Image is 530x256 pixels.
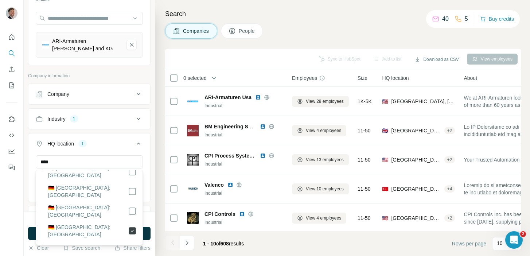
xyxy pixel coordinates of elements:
img: LinkedIn logo [260,153,266,159]
button: Run search [28,227,151,240]
div: + 2 [444,215,455,221]
button: Quick start [6,31,17,44]
span: [GEOGRAPHIC_DATA], [GEOGRAPHIC_DATA], [GEOGRAPHIC_DATA] [391,127,441,134]
span: Rows per page [452,240,486,247]
button: Feedback [6,161,17,174]
span: 🇺🇸 [382,98,388,105]
button: HQ location1 [28,135,150,155]
h4: Search [165,9,521,19]
span: [GEOGRAPHIC_DATA], [US_STATE] [391,156,441,163]
div: + 2 [444,127,455,134]
img: LinkedIn logo [227,182,233,188]
button: ARI-Armaturen Albert Richter and KG-remove-button [126,40,137,50]
span: About [464,74,477,82]
span: ARI-Armaturen Usa [204,94,252,101]
div: Industrial [204,102,283,109]
img: Logo of CPI Process Systems [187,154,199,166]
span: 🇬🇧 [382,127,388,134]
span: Valenco [204,181,224,189]
label: 🇩🇪 [GEOGRAPHIC_DATA]: [GEOGRAPHIC_DATA] [48,204,128,218]
button: Download as CSV [409,54,464,65]
button: Use Surfe API [6,129,17,142]
img: Logo of Valenco [187,183,199,195]
span: Size [358,74,367,82]
span: 2 [520,231,526,237]
button: Share filters [114,244,151,252]
span: 11-50 [358,214,371,222]
img: Avatar [6,7,17,19]
span: 608 [221,241,229,247]
img: Logo of CPI Controls [187,212,199,224]
span: CPI Controls [204,210,235,218]
div: Industrial [204,190,283,197]
span: results [203,241,244,247]
button: View 10 employees [292,183,349,194]
label: 🇩🇪 [GEOGRAPHIC_DATA]: [GEOGRAPHIC_DATA] [48,224,128,238]
div: Industrial [204,219,283,226]
span: View 28 employees [306,98,344,105]
span: CPI Process Systems [204,152,256,159]
span: 11-50 [358,127,371,134]
div: Industry [47,115,66,123]
p: 40 [442,15,449,23]
p: 10 [497,240,503,247]
img: ARI-Armaturen Albert Richter and KG-logo [42,41,49,49]
span: 11-50 [358,185,371,193]
div: + 4 [444,186,455,192]
div: 1 [78,140,87,147]
div: Industrial [204,132,283,138]
span: [GEOGRAPHIC_DATA], [GEOGRAPHIC_DATA] [391,185,441,193]
button: Enrich CSV [6,63,17,76]
div: ARI-Armaturen [PERSON_NAME] and KG [52,38,121,52]
button: Navigate to next page [180,236,194,250]
button: Save search [63,244,100,252]
span: Companies [183,27,210,35]
button: Dashboard [6,145,17,158]
button: Industry1 [28,110,150,128]
div: HQ location [47,140,74,147]
p: Company information [28,73,151,79]
iframe: Intercom live chat [505,231,523,249]
button: Search [6,47,17,60]
button: View 4 employees [292,125,346,136]
img: Logo of ARI-Armaturen Usa [187,96,199,107]
span: 11-50 [358,156,371,163]
p: 5 [465,15,468,23]
span: [GEOGRAPHIC_DATA], [US_STATE] [391,214,441,222]
span: 0 selected [183,74,207,82]
button: View 13 employees [292,154,349,165]
img: LinkedIn logo [260,124,266,129]
span: HQ location [382,74,409,82]
label: 🇩🇪 [GEOGRAPHIC_DATA]: [GEOGRAPHIC_DATA] [48,184,128,199]
span: View 10 employees [306,186,344,192]
span: BM Engineering Supplies [204,124,266,129]
button: View 28 employees [292,96,349,107]
span: of [216,241,221,247]
span: Employees [292,74,317,82]
div: + 2 [444,156,455,163]
span: 1 - 10 [203,241,216,247]
span: 🇺🇸 [382,214,388,222]
span: [GEOGRAPHIC_DATA], [US_STATE] [391,98,455,105]
img: LinkedIn logo [255,94,261,100]
span: 🇹🇷 [382,185,388,193]
img: LinkedIn logo [239,211,245,217]
span: View 4 employees [306,127,341,134]
div: Company [47,90,69,98]
label: 🇩🇪 [GEOGRAPHIC_DATA]: [GEOGRAPHIC_DATA] [48,164,128,179]
button: Clear [28,244,49,252]
button: View 4 employees [292,213,346,224]
div: 1 [70,116,78,122]
span: 1K-5K [358,98,372,105]
button: Buy credits [480,14,514,24]
img: Logo of BM Engineering Supplies [187,125,199,136]
button: Use Surfe on LinkedIn [6,113,17,126]
button: Company [28,85,150,103]
span: View 13 employees [306,156,344,163]
span: View 4 employees [306,215,341,221]
button: Annual revenue ($) [28,207,150,225]
span: 🇺🇸 [382,156,388,163]
div: Industrial [204,161,283,167]
span: People [239,27,256,35]
button: My lists [6,79,17,92]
